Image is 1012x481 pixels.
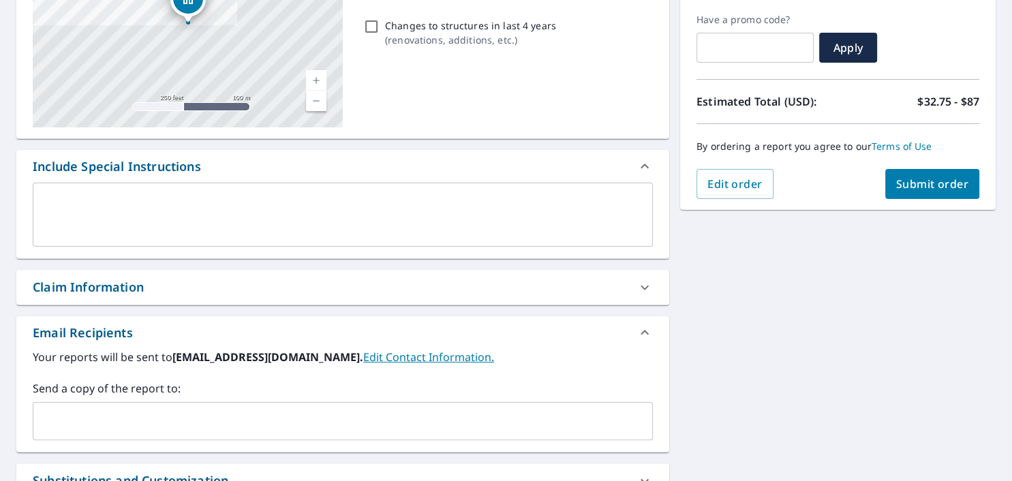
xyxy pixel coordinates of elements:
[16,270,669,305] div: Claim Information
[385,18,556,33] p: Changes to structures in last 4 years
[696,14,814,26] label: Have a promo code?
[885,169,980,199] button: Submit order
[696,140,979,153] p: By ordering a report you agree to our
[363,350,494,364] a: EditContactInfo
[830,40,866,55] span: Apply
[707,176,763,191] span: Edit order
[172,350,363,364] b: [EMAIL_ADDRESS][DOMAIN_NAME].
[33,278,144,296] div: Claim Information
[917,93,979,110] p: $32.75 - $87
[306,91,326,111] a: Current Level 17, Zoom Out
[33,380,653,397] label: Send a copy of the report to:
[872,140,932,153] a: Terms of Use
[306,70,326,91] a: Current Level 17, Zoom In
[33,349,653,365] label: Your reports will be sent to
[696,93,838,110] p: Estimated Total (USD):
[385,33,556,47] p: ( renovations, additions, etc. )
[16,316,669,349] div: Email Recipients
[896,176,969,191] span: Submit order
[819,33,877,63] button: Apply
[16,150,669,183] div: Include Special Instructions
[33,157,201,176] div: Include Special Instructions
[33,324,133,342] div: Email Recipients
[696,169,773,199] button: Edit order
